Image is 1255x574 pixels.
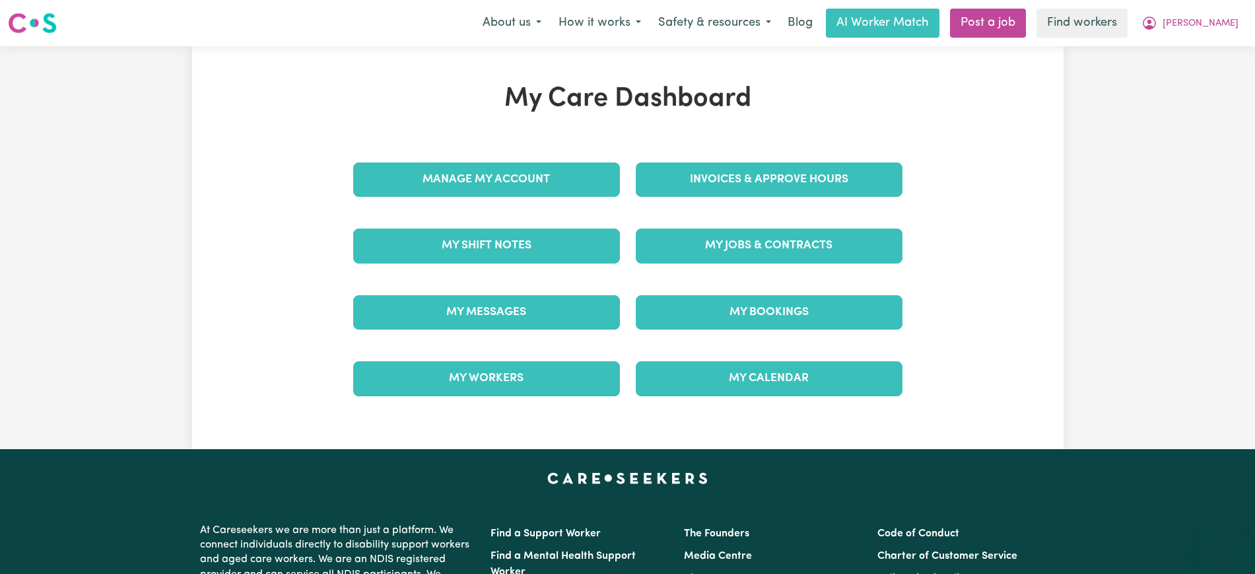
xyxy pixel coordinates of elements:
[1036,9,1128,38] a: Find workers
[684,551,752,561] a: Media Centre
[491,528,601,539] a: Find a Support Worker
[826,9,939,38] a: AI Worker Match
[550,9,650,37] button: How it works
[1163,17,1238,31] span: [PERSON_NAME]
[780,9,821,38] a: Blog
[345,83,910,115] h1: My Care Dashboard
[950,9,1026,38] a: Post a job
[1202,521,1244,563] iframe: Button to launch messaging window
[650,9,780,37] button: Safety & resources
[877,551,1017,561] a: Charter of Customer Service
[474,9,550,37] button: About us
[877,528,959,539] a: Code of Conduct
[353,162,620,197] a: Manage My Account
[8,11,57,35] img: Careseekers logo
[636,229,902,263] a: My Jobs & Contracts
[684,528,749,539] a: The Founders
[636,162,902,197] a: Invoices & Approve Hours
[636,361,902,396] a: My Calendar
[547,473,708,484] a: Careseekers home page
[1133,9,1247,37] button: My Account
[636,295,902,330] a: My Bookings
[8,8,57,38] a: Careseekers logo
[353,361,620,396] a: My Workers
[353,295,620,330] a: My Messages
[353,229,620,263] a: My Shift Notes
